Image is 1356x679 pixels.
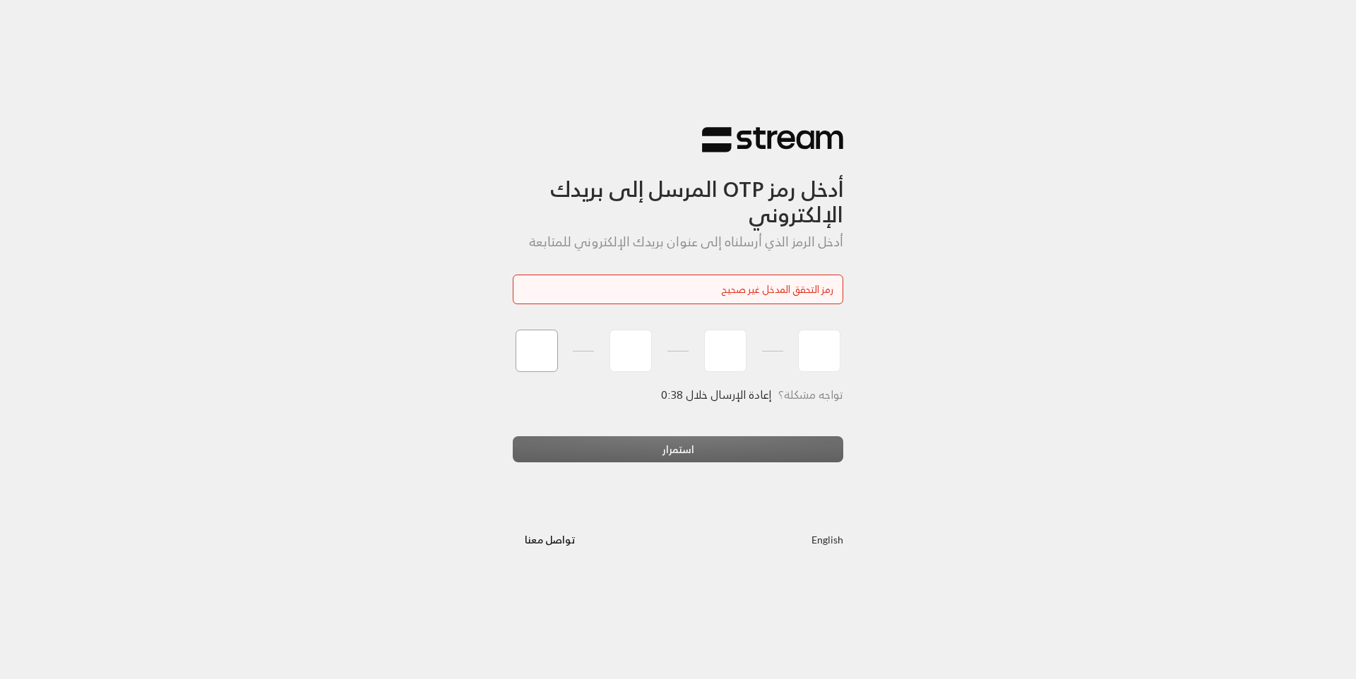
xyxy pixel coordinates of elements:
a: English [811,527,843,553]
a: تواصل معنا [513,531,587,548]
span: تواجه مشكلة؟ [778,385,843,404]
h5: أدخل الرمز الذي أرسلناه إلى عنوان بريدك الإلكتروني للمتابعة [513,234,843,250]
h3: أدخل رمز OTP المرسل إلى بريدك الإلكتروني [513,153,843,227]
span: إعادة الإرسال خلال 0:38 [662,385,771,404]
img: Stream Logo [702,126,843,154]
button: تواصل معنا [513,527,587,553]
div: رمز التحقق المدخل غير صحيح [523,282,833,297]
